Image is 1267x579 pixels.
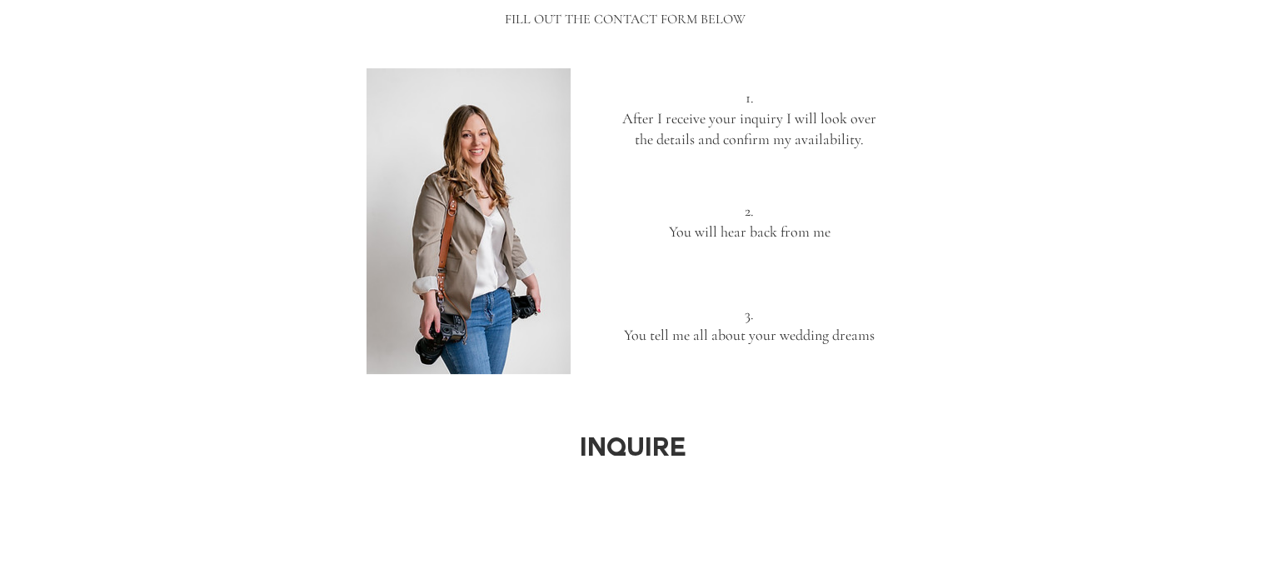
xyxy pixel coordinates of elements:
span: 2. [745,202,754,220]
span: You will hear back from me [669,222,831,241]
span: 1. [746,88,754,107]
span: FILL OUT THE CONTACT FORM BELOW [505,11,746,27]
span: You tell me all about your wedding dreams [624,326,875,344]
span: INQUIRE [580,438,686,463]
span: After I receive your inquiry I will look over the details and confirm my availability. [622,109,876,148]
span: 3. [745,305,754,323]
img: SA908513-Edit-Edit_edited.jpg [367,68,571,374]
